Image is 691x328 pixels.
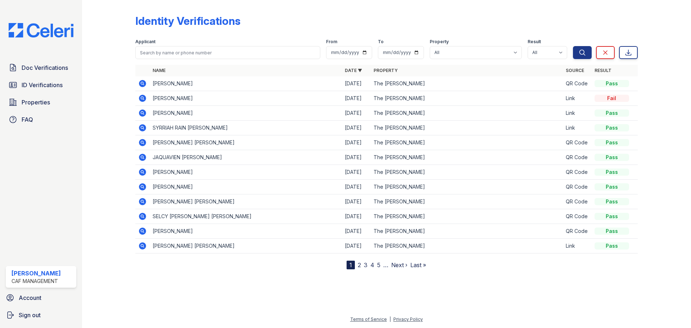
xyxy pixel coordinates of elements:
[150,180,342,194] td: [PERSON_NAME]
[371,150,563,165] td: The [PERSON_NAME]
[153,68,166,73] a: Name
[563,106,592,121] td: Link
[370,261,374,269] a: 4
[563,194,592,209] td: QR Code
[563,150,592,165] td: QR Code
[563,239,592,253] td: Link
[342,135,371,150] td: [DATE]
[371,194,563,209] td: The [PERSON_NAME]
[371,165,563,180] td: The [PERSON_NAME]
[342,91,371,106] td: [DATE]
[150,135,342,150] td: [PERSON_NAME] [PERSON_NAME]
[595,213,629,220] div: Pass
[150,91,342,106] td: [PERSON_NAME]
[377,261,380,269] a: 5
[371,91,563,106] td: The [PERSON_NAME]
[22,63,68,72] span: Doc Verifications
[150,239,342,253] td: [PERSON_NAME] [PERSON_NAME]
[345,68,362,73] a: Date ▼
[563,209,592,224] td: QR Code
[12,269,61,278] div: [PERSON_NAME]
[3,308,79,322] a: Sign out
[342,239,371,253] td: [DATE]
[150,165,342,180] td: [PERSON_NAME]
[595,183,629,190] div: Pass
[371,209,563,224] td: The [PERSON_NAME]
[150,224,342,239] td: [PERSON_NAME]
[347,261,355,269] div: 1
[566,68,584,73] a: Source
[150,150,342,165] td: JAQUAVIEN [PERSON_NAME]
[135,39,155,45] label: Applicant
[22,115,33,124] span: FAQ
[371,121,563,135] td: The [PERSON_NAME]
[389,316,391,322] div: |
[19,293,41,302] span: Account
[150,106,342,121] td: [PERSON_NAME]
[342,76,371,91] td: [DATE]
[595,154,629,161] div: Pass
[391,261,407,269] a: Next ›
[393,316,423,322] a: Privacy Policy
[150,194,342,209] td: [PERSON_NAME] [PERSON_NAME]
[595,95,629,102] div: Fail
[150,121,342,135] td: SYRRIAH RAIN [PERSON_NAME]
[595,139,629,146] div: Pass
[364,261,367,269] a: 3
[342,121,371,135] td: [DATE]
[563,165,592,180] td: QR Code
[342,194,371,209] td: [DATE]
[410,261,426,269] a: Last »
[595,68,611,73] a: Result
[563,76,592,91] td: QR Code
[371,239,563,253] td: The [PERSON_NAME]
[3,291,79,305] a: Account
[371,180,563,194] td: The [PERSON_NAME]
[342,165,371,180] td: [DATE]
[371,106,563,121] td: The [PERSON_NAME]
[371,76,563,91] td: The [PERSON_NAME]
[22,98,50,107] span: Properties
[135,46,320,59] input: Search by name or phone number
[342,150,371,165] td: [DATE]
[595,242,629,250] div: Pass
[3,23,79,37] img: CE_Logo_Blue-a8612792a0a2168367f1c8372b55b34899dd931a85d93a1a3d3e32e68fde9ad4.png
[342,106,371,121] td: [DATE]
[595,124,629,131] div: Pass
[378,39,384,45] label: To
[6,95,76,109] a: Properties
[358,261,361,269] a: 2
[150,209,342,224] td: SELCY [PERSON_NAME] [PERSON_NAME]
[6,60,76,75] a: Doc Verifications
[595,80,629,87] div: Pass
[595,169,629,176] div: Pass
[430,39,449,45] label: Property
[563,121,592,135] td: Link
[563,224,592,239] td: QR Code
[383,261,388,269] span: …
[374,68,398,73] a: Property
[563,180,592,194] td: QR Code
[6,112,76,127] a: FAQ
[528,39,541,45] label: Result
[595,228,629,235] div: Pass
[595,198,629,205] div: Pass
[326,39,337,45] label: From
[22,81,63,89] span: ID Verifications
[563,91,592,106] td: Link
[19,311,41,319] span: Sign out
[563,135,592,150] td: QR Code
[12,278,61,285] div: CAF Management
[150,76,342,91] td: [PERSON_NAME]
[6,78,76,92] a: ID Verifications
[342,209,371,224] td: [DATE]
[350,316,387,322] a: Terms of Service
[342,224,371,239] td: [DATE]
[371,224,563,239] td: The [PERSON_NAME]
[371,135,563,150] td: The [PERSON_NAME]
[135,14,240,27] div: Identity Verifications
[342,180,371,194] td: [DATE]
[595,109,629,117] div: Pass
